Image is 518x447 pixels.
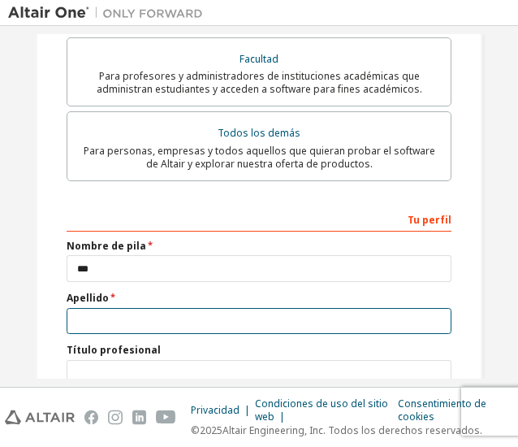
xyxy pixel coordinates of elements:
img: facebook.svg [84,409,99,426]
font: 2025 [200,423,222,437]
font: Todos los demás [218,126,300,140]
img: linkedin.svg [132,409,147,426]
img: youtube.svg [156,409,175,426]
font: Tu perfil [408,213,451,227]
font: Nombre de pila [67,239,146,253]
font: Para personas, empresas y todos aquellos que quieran probar el software de Altair y explorar nues... [84,144,435,171]
img: altair_logo.svg [5,409,75,426]
img: instagram.svg [108,409,123,426]
font: © [191,423,200,437]
font: Privacidad [191,403,240,417]
font: Altair Engineering, Inc. Todos los derechos reservados. [222,423,482,437]
font: Título profesional [67,343,161,357]
img: Altair Uno [8,5,211,21]
font: Para profesores y administradores de instituciones académicas que administran estudiantes y acced... [97,69,422,96]
font: Consentimiento de cookies [398,397,486,423]
font: Condiciones de uso del sitio web [255,397,388,423]
font: Facultad [240,52,278,66]
font: Apellido [67,291,109,305]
